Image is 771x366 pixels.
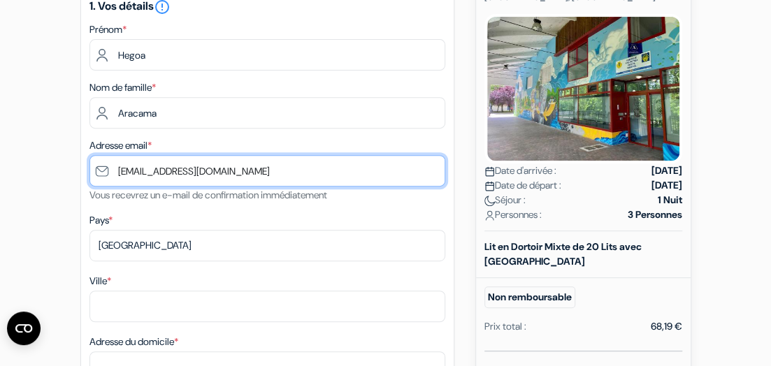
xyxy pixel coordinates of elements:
[89,189,327,201] small: Vous recevrez un e-mail de confirmation immédiatement
[484,210,495,221] img: user_icon.svg
[89,97,445,129] input: Entrer le nom de famille
[89,138,152,153] label: Adresse email
[484,193,526,207] span: Séjour :
[484,181,495,191] img: calendar.svg
[484,240,642,268] b: Lit en Dortoir Mixte de 20 Lits avec [GEOGRAPHIC_DATA]
[658,193,682,207] strong: 1 Nuit
[89,213,113,228] label: Pays
[89,22,127,37] label: Prénom
[89,80,156,95] label: Nom de famille
[484,166,495,177] img: calendar.svg
[89,335,178,349] label: Adresse du domicile
[651,178,682,193] strong: [DATE]
[484,207,542,222] span: Personnes :
[484,319,526,334] div: Prix total :
[484,286,575,308] small: Non remboursable
[484,196,495,206] img: moon.svg
[484,163,556,178] span: Date d'arrivée :
[628,207,682,222] strong: 3 Personnes
[89,155,445,186] input: Entrer adresse e-mail
[484,178,561,193] span: Date de départ :
[89,274,111,288] label: Ville
[651,319,682,334] div: 68,19 €
[651,163,682,178] strong: [DATE]
[7,312,41,345] button: Ouvrir le widget CMP
[89,39,445,71] input: Entrez votre prénom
